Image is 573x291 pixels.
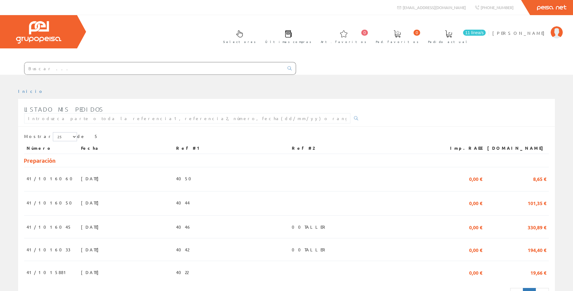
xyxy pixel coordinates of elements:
label: Mostrar [24,132,77,141]
span: [EMAIL_ADDRESS][DOMAIN_NAME] [403,5,466,10]
span: 4022 [176,267,188,277]
th: Ref #2 [289,143,439,154]
span: 0 [361,30,368,36]
span: 0,00 € [469,244,482,255]
span: 0,00 € [469,173,482,184]
span: 19,66 € [530,267,546,277]
th: Ref #1 [174,143,289,154]
span: 0 [414,30,420,36]
span: [DATE] [81,222,102,232]
img: Grupo Peisa [16,21,61,44]
a: Selectores [217,25,259,47]
span: Ped. favoritos [376,39,419,45]
span: 101,35 € [528,198,546,208]
span: 41/1015881 [27,267,69,277]
span: Preparación [24,157,56,164]
span: 194,40 € [528,244,546,255]
span: 41/1016060 [27,173,76,184]
span: Art. favoritos [321,39,366,45]
span: 00TALLER [292,244,327,255]
a: Inicio [18,88,44,94]
th: Número [24,143,79,154]
th: [DOMAIN_NAME] [485,143,549,154]
span: 00TALLER [292,222,327,232]
span: 0,00 € [469,267,482,277]
span: Pedido actual [428,39,469,45]
th: Imp.RAEE [439,143,485,154]
span: [DATE] [81,198,102,208]
span: 4042 [176,244,189,255]
a: 11 línea/s Pedido actual [422,25,487,47]
input: Buscar ... [24,62,284,74]
div: de 5 [24,132,549,143]
span: Selectores [223,39,256,45]
span: 41/1016045 [27,222,72,232]
input: Introduzca parte o toda la referencia1, referencia2, número, fecha(dd/mm/yy) o rango de fechas(dd... [24,113,350,123]
span: [DATE] [81,267,102,277]
span: 41/1016033 [27,244,70,255]
span: 0,00 € [469,222,482,232]
span: [PHONE_NUMBER] [481,5,513,10]
select: Mostrar [53,132,77,141]
span: 4046 [176,222,192,232]
span: Últimas compras [265,39,311,45]
span: [DATE] [81,244,102,255]
span: [DATE] [81,173,102,184]
span: Listado mis pedidos [24,106,104,113]
th: Fecha [79,143,174,154]
a: Últimas compras [259,25,314,47]
span: 11 línea/s [463,30,486,36]
a: [PERSON_NAME] [492,25,563,31]
span: 4044 [176,198,190,208]
span: 0,00 € [469,198,482,208]
span: 41/1016050 [27,198,76,208]
span: 4050 [176,173,195,184]
span: 330,89 € [528,222,546,232]
span: [PERSON_NAME] [492,30,548,36]
span: 8,65 € [533,173,546,184]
